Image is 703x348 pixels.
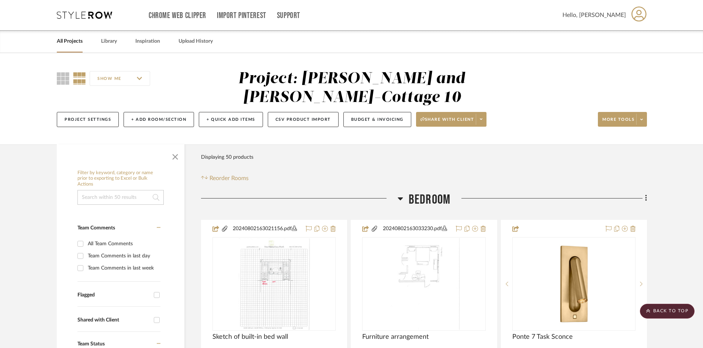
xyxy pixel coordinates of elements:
scroll-to-top-button: BACK TO TOP [640,304,695,319]
div: Displaying 50 products [201,150,253,165]
button: CSV Product Import [268,112,339,127]
div: Shared with Client [77,317,150,323]
button: Budget & Invoicing [343,112,411,127]
a: Inspiration [135,36,160,46]
span: Team Status [77,341,105,347]
a: Support [277,13,300,19]
span: Ponte 7 Task Sconce [512,333,573,341]
div: 0 [213,238,335,330]
img: Ponte 7 Task Sconce [528,238,620,330]
div: All Team Comments [88,238,159,250]
img: Furniture arrangement [388,238,460,330]
button: Close [168,148,183,163]
span: Hello, [PERSON_NAME] [562,11,626,20]
a: Library [101,36,117,46]
span: Sketch of built-in bed wall [212,333,288,341]
span: Team Comments [77,225,115,231]
span: More tools [602,117,634,128]
span: Furniture arrangement [362,333,429,341]
button: + Quick Add Items [199,112,263,127]
button: 20240802163021156.pdf [228,225,301,233]
span: Reorder Rooms [209,174,249,183]
input: Search within 50 results [77,190,164,205]
span: Share with client [420,117,474,128]
a: Upload History [179,36,213,46]
button: Reorder Rooms [201,174,249,183]
button: Share with client [416,112,487,127]
a: Import Pinterest [217,13,266,19]
img: Sketch of built-in bed wall [239,238,310,330]
div: Project: [PERSON_NAME] and [PERSON_NAME]-Cottage 10 [238,71,465,105]
div: Flagged [77,292,150,298]
button: + Add Room/Section [124,112,194,127]
a: Chrome Web Clipper [149,13,206,19]
span: Bedroom [409,192,450,208]
a: All Projects [57,36,83,46]
h6: Filter by keyword, category or name prior to exporting to Excel or Bulk Actions [77,170,164,187]
div: Team Comments in last day [88,250,159,262]
button: Project Settings [57,112,119,127]
button: More tools [598,112,647,127]
button: 20240802163033230.pdf [378,225,451,233]
div: Team Comments in last week [88,262,159,274]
